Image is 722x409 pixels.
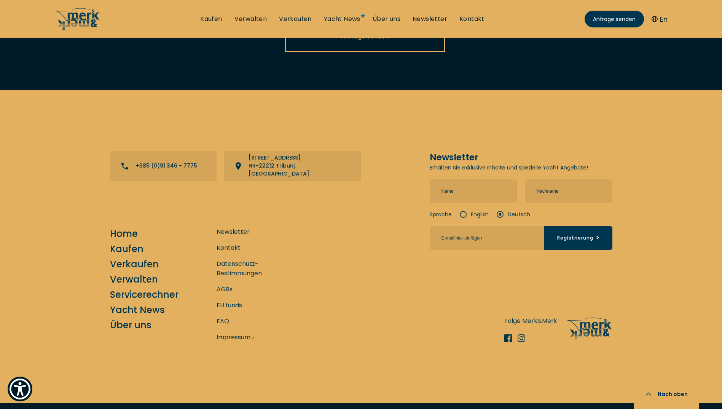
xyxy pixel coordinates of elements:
a: AGBs [217,284,233,294]
a: Newsletter [217,227,250,236]
input: Nachname [525,179,612,203]
label: English [459,211,489,219]
strong: Sprache [430,211,452,219]
p: +385 (0)91 346 - 7775 [136,162,197,170]
input: E-mail hier einfügen [430,226,544,250]
a: Servicerechner [110,288,179,301]
a: Newsletter [413,15,447,23]
a: Verkaufen [110,257,159,271]
input: Name [430,179,517,203]
a: FAQ [217,316,229,326]
span: Anfrage senden [593,15,636,23]
button: Nach oben [634,379,699,409]
a: Datenschutz-Bestimmungen [217,259,293,278]
a: Kontakt [217,243,241,252]
button: Registrierung [544,226,612,250]
a: Verkaufen [279,15,312,23]
a: Yacht News [324,15,360,23]
a: Über uns [373,15,400,23]
a: EU funds [217,300,242,310]
a: Über uns [110,318,151,332]
a: View directions on a map [224,151,361,181]
p: Erhalten Sie exklusive Inhalte und spezielle Yacht Angebote! [430,164,612,172]
a: Kaufen [200,15,222,23]
a: Verwalten [234,15,267,23]
a: Anfrage senden [585,11,644,27]
button: Show Accessibility Preferences [8,377,32,401]
a: Yacht News [110,303,165,316]
a: Impressum [217,332,250,342]
a: Instagram [518,334,531,342]
a: Verwalten [110,273,158,286]
p: Folge Merk&Merk [504,316,557,326]
label: Deutsch [496,211,530,219]
a: Home [110,227,138,240]
a: Facebook [504,334,518,342]
h5: Newsletter [430,151,612,164]
a: Kaufen [110,242,143,256]
button: En [652,14,668,24]
a: Kontakt [459,15,485,23]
